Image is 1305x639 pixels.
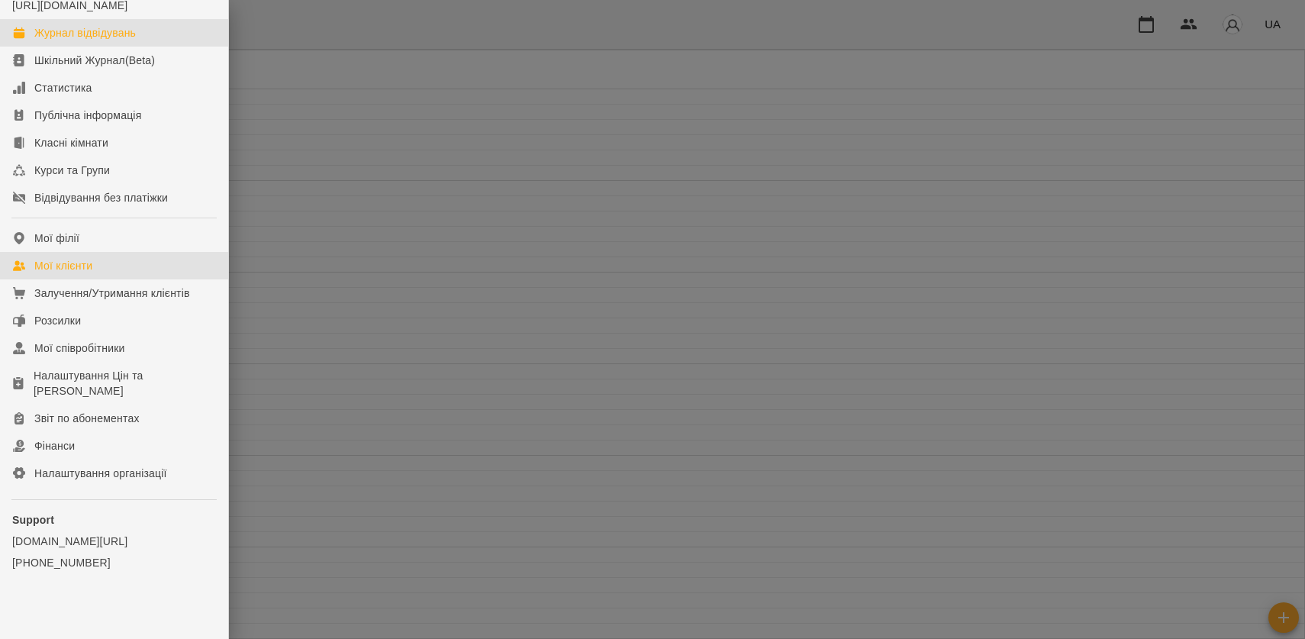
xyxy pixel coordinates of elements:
[34,286,190,301] div: Залучення/Утримання клієнтів
[12,534,216,549] a: [DOMAIN_NAME][URL]
[34,466,167,481] div: Налаштування організації
[34,163,110,178] div: Курси та Групи
[34,190,168,205] div: Відвідування без платіжки
[34,368,216,399] div: Налаштування Цін та [PERSON_NAME]
[34,258,92,273] div: Мої клієнти
[34,80,92,95] div: Статистика
[34,411,140,426] div: Звіт по абонементах
[12,555,216,570] a: [PHONE_NUMBER]
[34,53,155,68] div: Шкільний Журнал(Beta)
[34,135,108,150] div: Класні кімнати
[34,340,125,356] div: Мої співробітники
[34,231,79,246] div: Мої філії
[34,313,81,328] div: Розсилки
[34,108,141,123] div: Публічна інформація
[12,512,216,528] p: Support
[34,438,75,453] div: Фінанси
[34,25,136,40] div: Журнал відвідувань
